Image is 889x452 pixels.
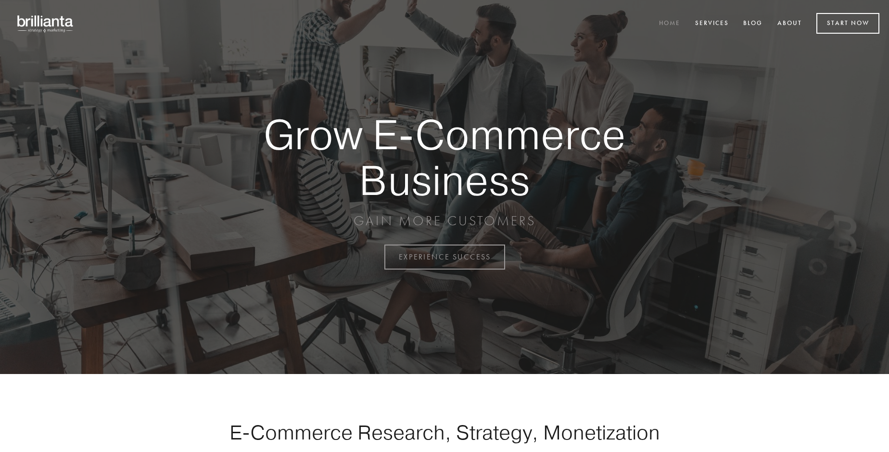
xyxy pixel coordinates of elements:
a: About [771,16,808,32]
strong: Grow E-Commerce Business [230,112,659,203]
a: EXPERIENCE SUCCESS [384,245,505,270]
a: Start Now [816,13,879,34]
p: GAIN MORE CUSTOMERS [230,212,659,230]
img: brillianta - research, strategy, marketing [10,10,82,38]
a: Blog [737,16,769,32]
h1: E-Commerce Research, Strategy, Monetization [199,420,690,444]
a: Services [689,16,735,32]
a: Home [653,16,686,32]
